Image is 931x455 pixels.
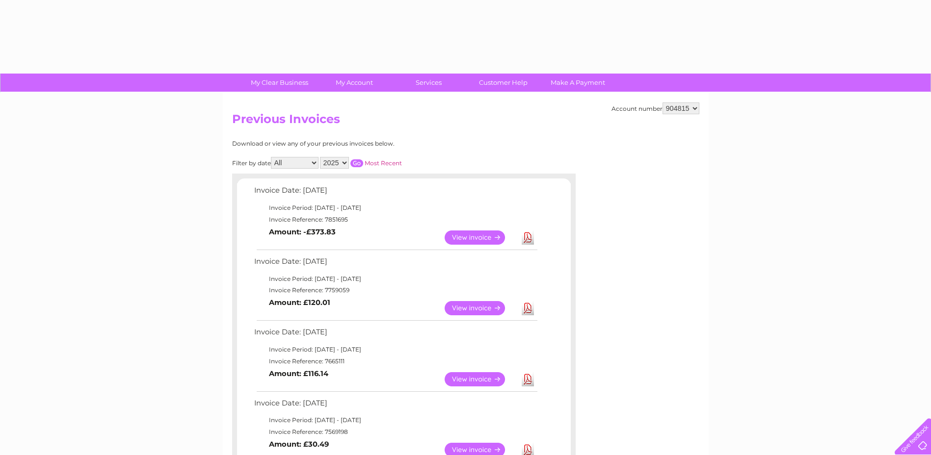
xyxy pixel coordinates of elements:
[252,355,539,367] td: Invoice Reference: 7665111
[522,372,534,386] a: Download
[252,326,539,344] td: Invoice Date: [DATE]
[445,372,517,386] a: View
[252,214,539,226] td: Invoice Reference: 7851695
[463,74,544,92] a: Customer Help
[522,301,534,315] a: Download
[388,74,469,92] a: Services
[445,301,517,315] a: View
[252,344,539,355] td: Invoice Period: [DATE] - [DATE]
[252,255,539,273] td: Invoice Date: [DATE]
[252,397,539,415] td: Invoice Date: [DATE]
[314,74,395,92] a: My Account
[269,440,329,449] b: Amount: £30.49
[239,74,320,92] a: My Clear Business
[365,159,402,167] a: Most Recent
[232,157,490,169] div: Filter by date
[612,102,699,114] div: Account number
[232,140,490,147] div: Download or view any of your previous invoices below.
[252,202,539,214] td: Invoice Period: [DATE] - [DATE]
[537,74,618,92] a: Make A Payment
[269,298,330,307] b: Amount: £120.01
[232,112,699,131] h2: Previous Invoices
[269,369,328,378] b: Amount: £116.14
[252,426,539,438] td: Invoice Reference: 7569198
[252,273,539,285] td: Invoice Period: [DATE] - [DATE]
[252,414,539,426] td: Invoice Period: [DATE] - [DATE]
[252,284,539,296] td: Invoice Reference: 7759059
[445,230,517,245] a: View
[522,230,534,245] a: Download
[252,184,539,202] td: Invoice Date: [DATE]
[269,227,336,236] b: Amount: -£373.83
